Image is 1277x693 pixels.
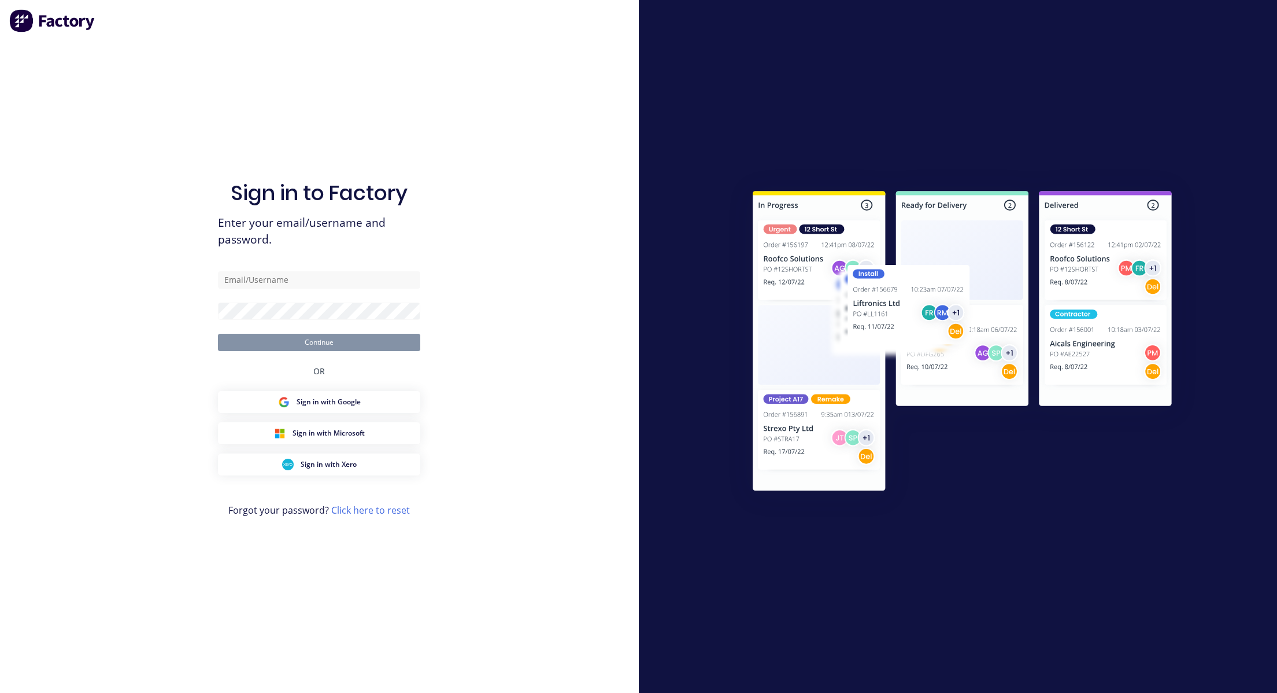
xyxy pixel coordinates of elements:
img: Google Sign in [278,396,290,408]
img: Xero Sign in [282,459,294,470]
button: Continue [218,334,420,351]
div: OR [313,351,325,391]
input: Email/Username [218,271,420,289]
span: Enter your email/username and password. [218,215,420,248]
span: Sign in with Google [297,397,361,407]
h1: Sign in to Factory [231,180,408,205]
img: Factory [9,9,96,32]
span: Sign in with Xero [301,459,357,470]
a: Click here to reset [331,504,410,517]
button: Microsoft Sign inSign in with Microsoft [218,422,420,444]
img: Microsoft Sign in [274,427,286,439]
button: Xero Sign inSign in with Xero [218,454,420,475]
button: Google Sign inSign in with Google [218,391,420,413]
span: Sign in with Microsoft [293,428,365,438]
span: Forgot your password? [228,503,410,517]
img: Sign in [727,168,1197,518]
